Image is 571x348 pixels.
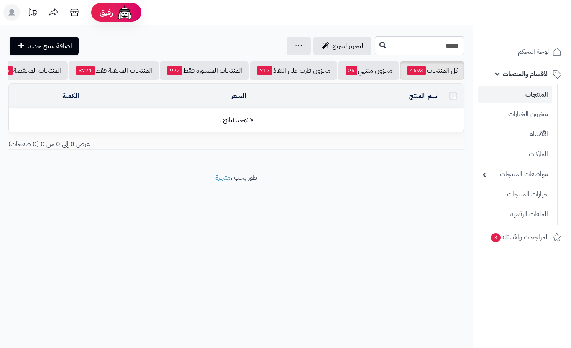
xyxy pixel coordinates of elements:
[478,105,552,123] a: مخزون الخيارات
[478,145,552,163] a: الماركات
[518,46,549,58] span: لوحة التحكم
[478,86,552,103] a: المنتجات
[338,61,399,80] a: مخزون منتهي25
[62,91,79,101] a: الكمية
[116,4,133,21] img: ai-face.png
[250,61,337,80] a: مخزون قارب على النفاذ717
[100,8,113,18] span: رفيق
[28,41,72,51] span: اضافة منتج جديد
[69,61,159,80] a: المنتجات المخفية فقط3771
[313,37,371,55] a: التحرير لسريع
[400,61,464,80] a: كل المنتجات4693
[215,173,230,183] a: متجرة
[478,125,552,143] a: الأقسام
[333,41,365,51] span: التحرير لسريع
[407,66,426,75] span: 4693
[478,165,552,183] a: مواصفات المنتجات
[478,227,566,247] a: المراجعات والأسئلة3
[231,91,246,101] a: السعر
[491,233,501,242] span: 3
[9,109,464,132] td: لا توجد نتائج !
[22,4,43,23] a: تحديثات المنصة
[167,66,182,75] span: 922
[478,206,552,224] a: الملفات الرقمية
[257,66,272,75] span: 717
[478,42,566,62] a: لوحة التحكم
[76,66,95,75] span: 3771
[478,185,552,203] a: خيارات المنتجات
[160,61,249,80] a: المنتجات المنشورة فقط922
[503,68,549,80] span: الأقسام والمنتجات
[490,231,549,243] span: المراجعات والأسئلة
[2,140,236,149] div: عرض 0 إلى 0 من 0 (0 صفحات)
[346,66,357,75] span: 25
[409,91,439,101] a: اسم المنتج
[10,37,79,55] a: اضافة منتج جديد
